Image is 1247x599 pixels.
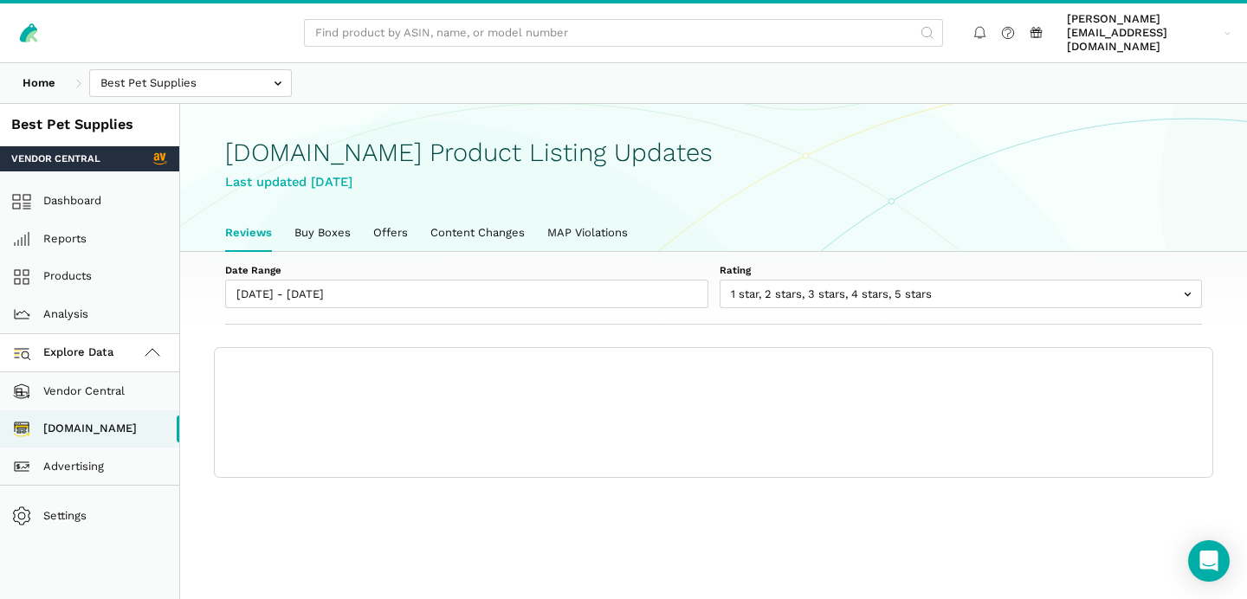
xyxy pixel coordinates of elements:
[11,69,67,98] a: Home
[419,215,536,251] a: Content Changes
[362,215,419,251] a: Offers
[283,215,362,251] a: Buy Boxes
[1188,540,1230,582] div: Open Intercom Messenger
[1067,12,1218,55] span: [PERSON_NAME][EMAIL_ADDRESS][DOMAIN_NAME]
[225,172,1202,192] div: Last updated [DATE]
[720,280,1203,308] input: 1 star, 2 stars, 3 stars, 4 stars, 5 stars
[225,138,1202,167] h1: [DOMAIN_NAME] Product Listing Updates
[214,215,283,251] a: Reviews
[304,19,943,48] input: Find product by ASIN, name, or model number
[720,263,1203,277] label: Rating
[536,215,639,251] a: MAP Violations
[89,69,292,98] input: Best Pet Supplies
[11,151,100,165] span: Vendor Central
[11,115,168,135] div: Best Pet Supplies
[225,263,708,277] label: Date Range
[17,343,114,364] span: Explore Data
[1062,10,1237,57] a: [PERSON_NAME][EMAIL_ADDRESS][DOMAIN_NAME]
